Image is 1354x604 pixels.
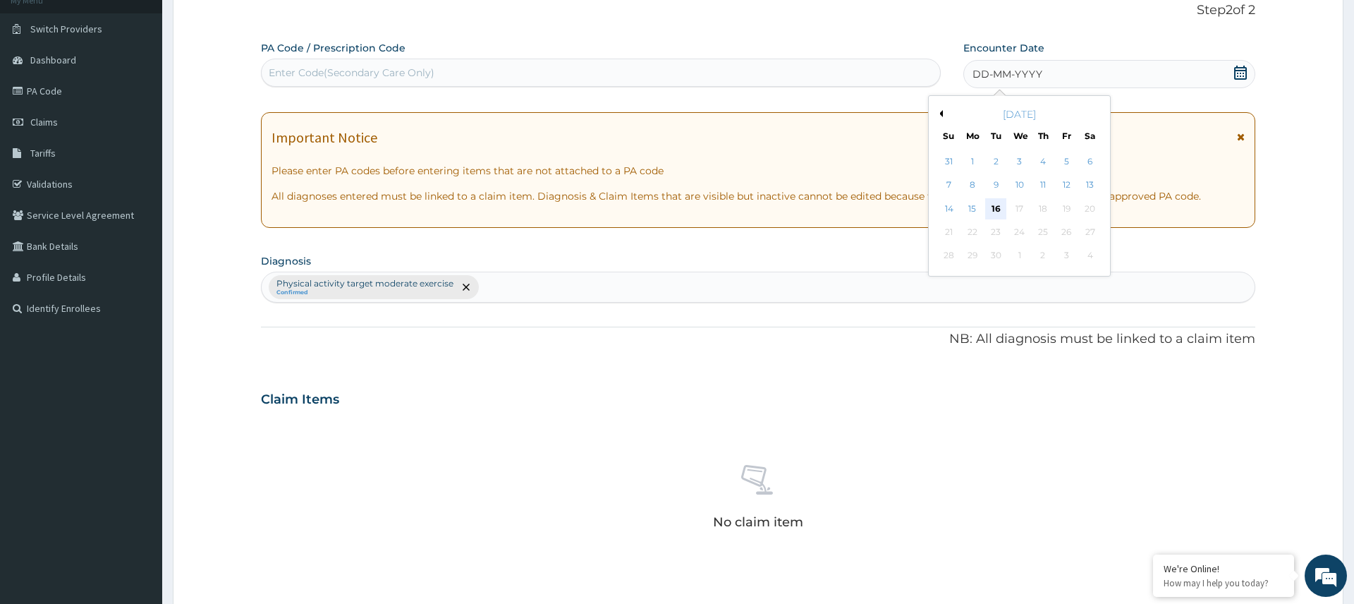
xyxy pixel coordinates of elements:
[30,54,76,66] span: Dashboard
[1009,151,1030,172] div: Choose Wednesday, September 3rd, 2025
[1009,175,1030,196] div: Choose Wednesday, September 10th, 2025
[939,151,960,172] div: Choose Sunday, August 31st, 2025
[261,41,405,55] label: PA Code / Prescription Code
[1085,130,1097,142] div: Sa
[962,246,983,267] div: Not available Monday, September 29th, 2025
[1009,222,1030,243] div: Not available Wednesday, September 24th, 2025
[272,164,1244,178] p: Please enter PA codes before entering items that are not attached to a PA code
[962,151,983,172] div: Choose Monday, September 1st, 2025
[1009,246,1030,267] div: Not available Wednesday, October 1st, 2025
[82,178,195,320] span: We're online!
[1032,175,1054,196] div: Choose Thursday, September 11th, 2025
[962,198,983,219] div: Choose Monday, September 15th, 2025
[7,385,269,435] textarea: Type your message and hit 'Enter'
[963,41,1044,55] label: Encounter Date
[30,116,58,128] span: Claims
[1080,151,1101,172] div: Choose Saturday, September 6th, 2025
[972,67,1042,81] span: DD-MM-YYYY
[986,151,1007,172] div: Choose Tuesday, September 2nd, 2025
[1037,130,1049,142] div: Th
[1032,222,1054,243] div: Not available Thursday, September 25th, 2025
[1080,246,1101,267] div: Not available Saturday, October 4th, 2025
[939,246,960,267] div: Not available Sunday, September 28th, 2025
[261,254,311,268] label: Diagnosis
[967,130,979,142] div: Mo
[937,150,1102,268] div: month 2025-09
[1032,151,1054,172] div: Choose Thursday, September 4th, 2025
[30,23,102,35] span: Switch Providers
[986,175,1007,196] div: Choose Tuesday, September 9th, 2025
[986,198,1007,219] div: Choose Tuesday, September 16th, 2025
[272,130,377,145] h1: Important Notice
[939,175,960,196] div: Choose Sunday, September 7th, 2025
[943,130,955,142] div: Su
[1056,198,1078,219] div: Not available Friday, September 19th, 2025
[231,7,265,41] div: Minimize live chat window
[1056,151,1078,172] div: Choose Friday, September 5th, 2025
[1164,562,1283,575] div: We're Online!
[269,66,434,80] div: Enter Code(Secondary Care Only)
[1164,577,1283,589] p: How may I help you today?
[1080,222,1101,243] div: Not available Saturday, September 27th, 2025
[261,392,339,408] h3: Claim Items
[1032,198,1054,219] div: Not available Thursday, September 18th, 2025
[939,222,960,243] div: Not available Sunday, September 21st, 2025
[962,175,983,196] div: Choose Monday, September 8th, 2025
[261,330,1255,349] p: NB: All diagnosis must be linked to a claim item
[962,222,983,243] div: Not available Monday, September 22nd, 2025
[934,107,1104,121] div: [DATE]
[1080,175,1101,196] div: Choose Saturday, September 13th, 2025
[30,147,56,159] span: Tariffs
[1056,246,1078,267] div: Not available Friday, October 3rd, 2025
[272,189,1244,203] p: All diagnoses entered must be linked to a claim item. Diagnosis & Claim Items that are visible bu...
[26,71,57,106] img: d_794563401_company_1708531726252_794563401
[936,110,943,117] button: Previous Month
[1014,130,1026,142] div: We
[1061,130,1073,142] div: Fr
[713,515,803,529] p: No claim item
[261,3,1255,18] p: Step 2 of 2
[986,246,1007,267] div: Not available Tuesday, September 30th, 2025
[1056,175,1078,196] div: Choose Friday, September 12th, 2025
[990,130,1002,142] div: Tu
[1056,222,1078,243] div: Not available Friday, September 26th, 2025
[986,222,1007,243] div: Not available Tuesday, September 23rd, 2025
[1080,198,1101,219] div: Not available Saturday, September 20th, 2025
[1009,198,1030,219] div: Not available Wednesday, September 17th, 2025
[939,198,960,219] div: Choose Sunday, September 14th, 2025
[1032,246,1054,267] div: Not available Thursday, October 2nd, 2025
[73,79,237,97] div: Chat with us now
